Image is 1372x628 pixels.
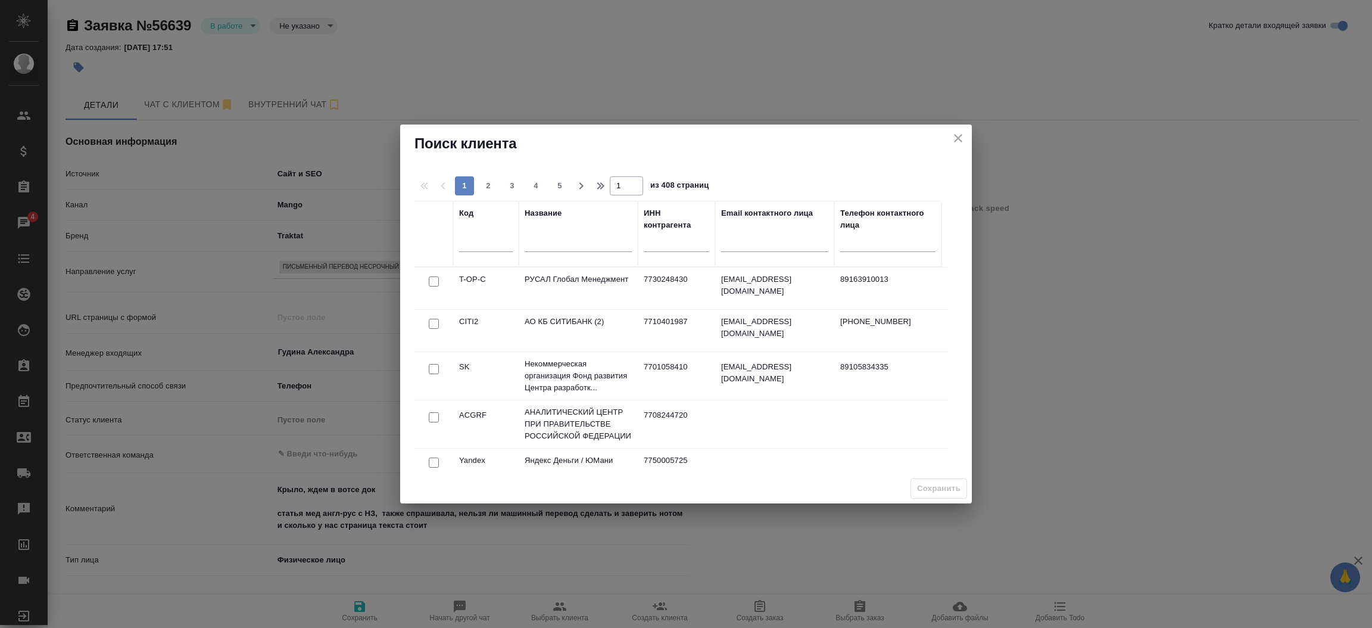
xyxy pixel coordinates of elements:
span: 5 [550,180,569,192]
p: 89105834335 [840,361,936,373]
td: 7730248430 [638,268,715,309]
div: Телефон контактного лица [840,207,936,231]
p: [EMAIL_ADDRESS][DOMAIN_NAME] [721,273,828,297]
div: Название [525,207,562,219]
div: ИНН контрагента [644,207,709,231]
span: 3 [503,180,522,192]
td: CITI2 [453,310,519,352]
td: 7708244720 [638,403,715,445]
button: 2 [479,176,498,195]
td: Yandex [453,449,519,490]
p: [EMAIL_ADDRESS][DOMAIN_NAME] [721,316,828,340]
p: АНАЛИТИЧЕСКИЙ ЦЕНТР ПРИ ПРАВИТЕЛЬСТВЕ РОССИЙСКОЙ ФЕДЕРАЦИИ [525,406,632,442]
span: из 408 страниц [650,178,709,195]
p: [EMAIL_ADDRESS][DOMAIN_NAME] [721,361,828,385]
td: 7701058410 [638,355,715,397]
p: 89163910013 [840,273,936,285]
td: 7710401987 [638,310,715,352]
span: 2 [479,180,498,192]
p: [PHONE_NUMBER] [840,316,936,328]
button: 5 [550,176,569,195]
span: Выберите клиента [910,478,967,499]
h2: Поиск клиента [414,134,958,153]
button: close [949,129,967,147]
p: АО КБ СИТИБАНК (2) [525,316,632,328]
td: SK [453,355,519,397]
td: T-OP-C [453,268,519,309]
button: 4 [526,176,545,195]
p: Некоммерческая организация Фонд развития Центра разработк... [525,358,632,394]
div: Код [459,207,473,219]
p: Яндекс Деньги / ЮМани [525,455,632,467]
p: РУСАЛ Глобал Менеджмент [525,273,632,285]
td: ACGRF [453,403,519,445]
div: Email контактного лица [721,207,813,219]
button: 3 [503,176,522,195]
span: 4 [526,180,545,192]
td: 7750005725 [638,449,715,490]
